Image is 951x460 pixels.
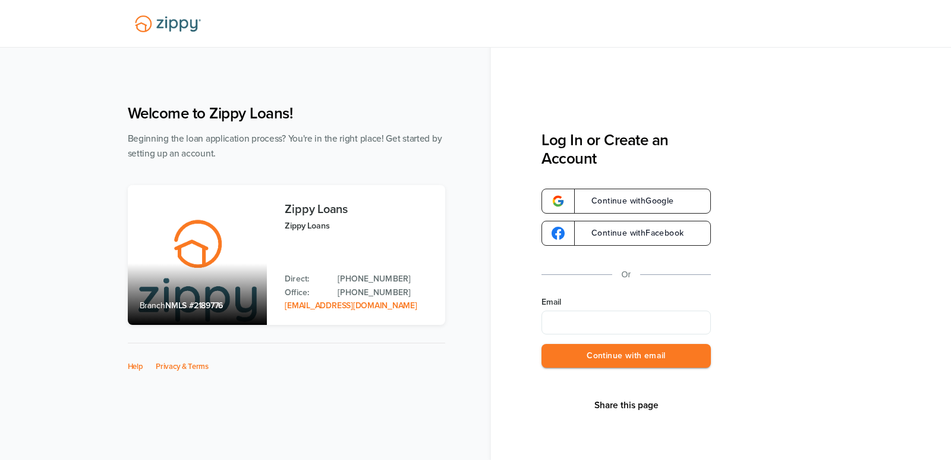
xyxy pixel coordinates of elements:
img: google-logo [552,227,565,240]
a: google-logoContinue withGoogle [541,189,711,214]
span: Branch [140,301,166,311]
a: Email Address: zippyguide@zippymh.com [285,301,417,311]
label: Email [541,296,711,308]
span: NMLS #2189776 [165,301,223,311]
span: Continue with Google [580,197,674,205]
p: Direct: [285,273,326,286]
img: google-logo [552,195,565,208]
input: Email Address [541,311,711,334]
p: Zippy Loans [285,219,433,233]
h3: Zippy Loans [285,203,433,216]
a: Office Phone: 512-975-2947 [338,286,433,299]
button: Share This Page [591,399,662,411]
a: Help [128,362,143,371]
a: google-logoContinue withFacebook [541,221,711,246]
h3: Log In or Create an Account [541,131,711,168]
span: Beginning the loan application process? You're in the right place! Get started by setting up an a... [128,133,442,159]
img: Lender Logo [128,10,208,37]
span: Continue with Facebook [580,229,684,237]
p: Office: [285,286,326,299]
h1: Welcome to Zippy Loans! [128,104,445,123]
p: Or [622,267,631,282]
button: Continue with email [541,344,711,368]
a: Privacy & Terms [156,362,209,371]
a: Direct Phone: 512-975-2947 [338,273,433,286]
